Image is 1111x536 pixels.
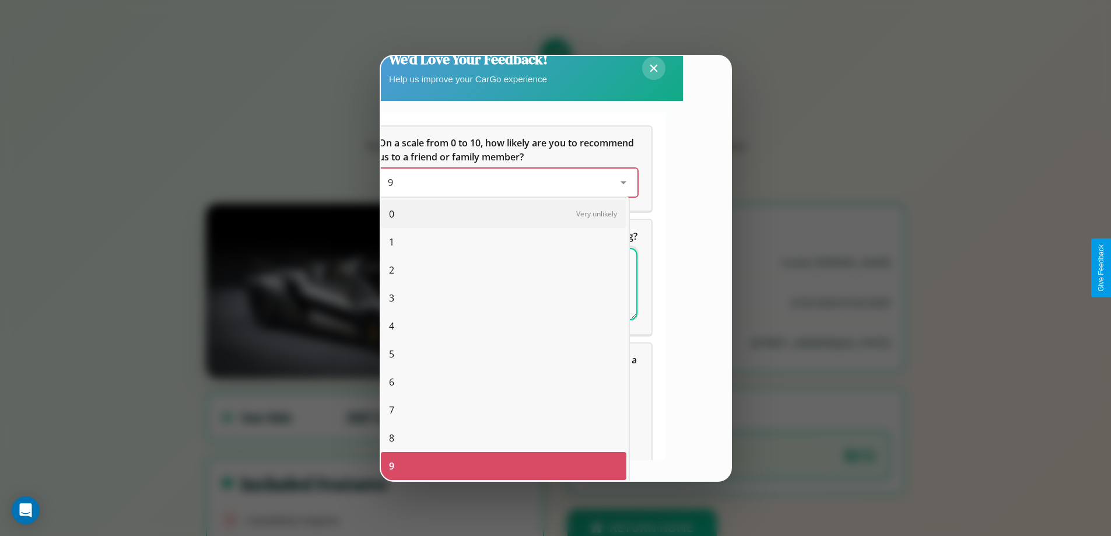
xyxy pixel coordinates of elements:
div: 3 [381,284,626,312]
span: What can we do to make your experience more satisfying? [378,230,637,243]
div: 5 [381,340,626,368]
span: 7 [389,403,394,417]
span: Which of the following features do you value the most in a vehicle? [378,353,639,380]
div: 2 [381,256,626,284]
div: On a scale from 0 to 10, how likely are you to recommend us to a friend or family member? [365,127,651,211]
h2: We'd Love Your Feedback! [389,50,548,69]
div: 10 [381,480,626,508]
span: 8 [389,431,394,445]
span: 6 [389,375,394,389]
h5: On a scale from 0 to 10, how likely are you to recommend us to a friend or family member? [378,136,637,164]
div: 7 [381,396,626,424]
span: 2 [389,263,394,277]
div: Open Intercom Messenger [12,496,40,524]
span: 1 [389,235,394,249]
span: 4 [389,319,394,333]
div: Give Feedback [1097,244,1105,292]
div: 0 [381,200,626,228]
div: 1 [381,228,626,256]
span: 0 [389,207,394,221]
div: 6 [381,368,626,396]
span: 5 [389,347,394,361]
div: 4 [381,312,626,340]
span: 9 [389,459,394,473]
div: 8 [381,424,626,452]
div: On a scale from 0 to 10, how likely are you to recommend us to a friend or family member? [378,169,637,197]
span: 3 [389,291,394,305]
p: Help us improve your CarGo experience [389,71,548,87]
div: 9 [381,452,626,480]
span: On a scale from 0 to 10, how likely are you to recommend us to a friend or family member? [378,136,636,163]
span: Very unlikely [576,209,617,219]
span: 9 [388,176,393,189]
